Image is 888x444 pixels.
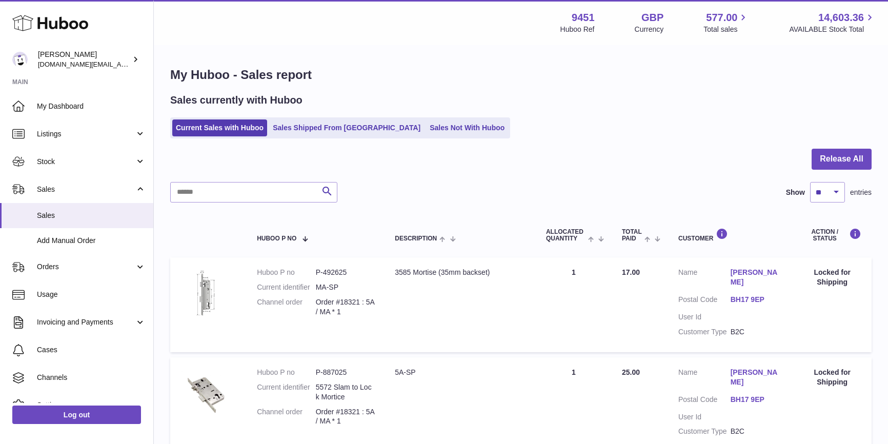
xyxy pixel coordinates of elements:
[678,395,731,407] dt: Postal Code
[703,25,749,34] span: Total sales
[395,268,526,277] div: 3585 Mortise (35mm backset)
[678,427,731,436] dt: Customer Type
[678,228,782,242] div: Customer
[257,268,316,277] dt: Huboo P no
[37,185,135,194] span: Sales
[731,368,783,387] a: [PERSON_NAME]
[257,282,316,292] dt: Current identifier
[12,52,28,67] img: amir.ch@gmail.com
[731,395,783,405] a: BH17 9EP
[622,268,640,276] span: 17.00
[37,157,135,167] span: Stock
[316,407,375,427] dd: Order #18321 : 5A / MA * 1
[426,119,508,136] a: Sales Not With Huboo
[731,295,783,305] a: BH17 9EP
[678,327,731,337] dt: Customer Type
[37,345,146,355] span: Cases
[180,268,232,319] img: Lift-to-Lock-Mortise-featured-image.png
[37,262,135,272] span: Orders
[269,119,424,136] a: Sales Shipped From [GEOGRAPHIC_DATA]
[678,312,731,322] dt: User Id
[38,50,130,69] div: [PERSON_NAME]
[635,25,664,34] div: Currency
[257,235,296,242] span: Huboo P no
[678,268,731,290] dt: Name
[703,11,749,34] a: 577.00 Total sales
[257,368,316,377] dt: Huboo P no
[731,268,783,287] a: [PERSON_NAME]
[850,188,872,197] span: entries
[803,228,861,242] div: Action / Status
[731,327,783,337] dd: B2C
[812,149,872,170] button: Release All
[560,25,595,34] div: Huboo Ref
[803,268,861,287] div: Locked for Shipping
[37,290,146,299] span: Usage
[731,427,783,436] dd: B2C
[678,412,731,422] dt: User Id
[622,229,642,242] span: Total paid
[789,11,876,34] a: 14,603.36 AVAILABLE Stock Total
[678,368,731,390] dt: Name
[546,229,586,242] span: ALLOCATED Quantity
[536,257,612,352] td: 1
[37,129,135,139] span: Listings
[37,102,146,111] span: My Dashboard
[170,93,302,107] h2: Sales currently with Huboo
[395,235,437,242] span: Description
[257,297,316,317] dt: Channel order
[170,67,872,83] h1: My Huboo - Sales report
[622,368,640,376] span: 25.00
[257,407,316,427] dt: Channel order
[316,382,375,402] dd: 5572 Slam to Lock Mortice
[37,373,146,382] span: Channels
[37,400,146,410] span: Settings
[38,60,204,68] span: [DOMAIN_NAME][EMAIL_ADDRESS][DOMAIN_NAME]
[316,297,375,317] dd: Order #18321 : 5A / MA * 1
[678,295,731,307] dt: Postal Code
[37,317,135,327] span: Invoicing and Payments
[641,11,663,25] strong: GBP
[786,188,805,197] label: Show
[172,119,267,136] a: Current Sales with Huboo
[257,382,316,402] dt: Current identifier
[572,11,595,25] strong: 9451
[12,406,141,424] a: Log out
[316,282,375,292] dd: MA-SP
[789,25,876,34] span: AVAILABLE Stock Total
[316,368,375,377] dd: P-887025
[818,11,864,25] span: 14,603.36
[706,11,737,25] span: 577.00
[316,268,375,277] dd: P-492625
[180,368,232,419] img: 1698156056.jpg
[395,368,526,377] div: 5A-SP
[37,211,146,220] span: Sales
[37,236,146,246] span: Add Manual Order
[803,368,861,387] div: Locked for Shipping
